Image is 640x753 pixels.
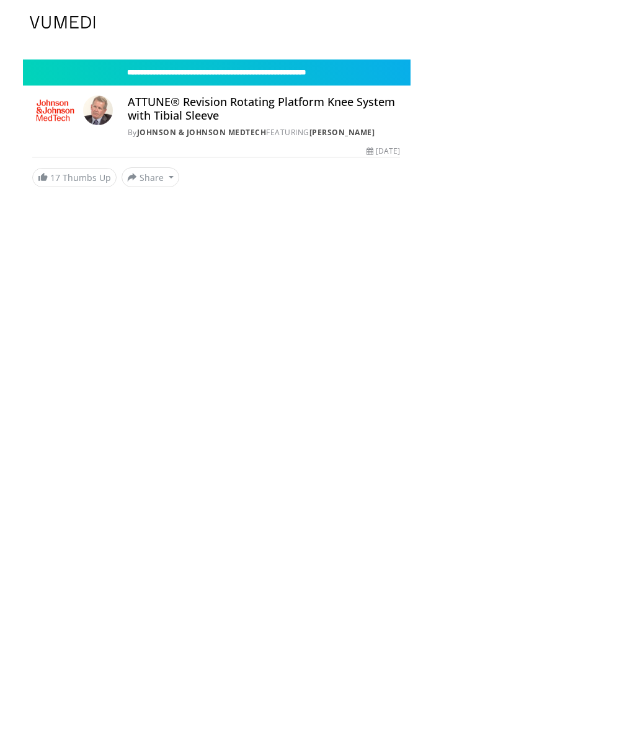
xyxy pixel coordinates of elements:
[50,172,60,183] span: 17
[367,146,400,157] div: [DATE]
[122,167,179,187] button: Share
[83,95,113,125] img: Avatar
[309,127,375,138] a: [PERSON_NAME]
[32,95,78,125] img: Johnson & Johnson MedTech
[128,95,400,122] h4: ATTUNE® Revision Rotating Platform Knee System with Tibial Sleeve
[32,168,117,187] a: 17 Thumbs Up
[30,16,96,29] img: VuMedi Logo
[128,127,400,138] div: By FEATURING
[137,127,267,138] a: Johnson & Johnson MedTech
